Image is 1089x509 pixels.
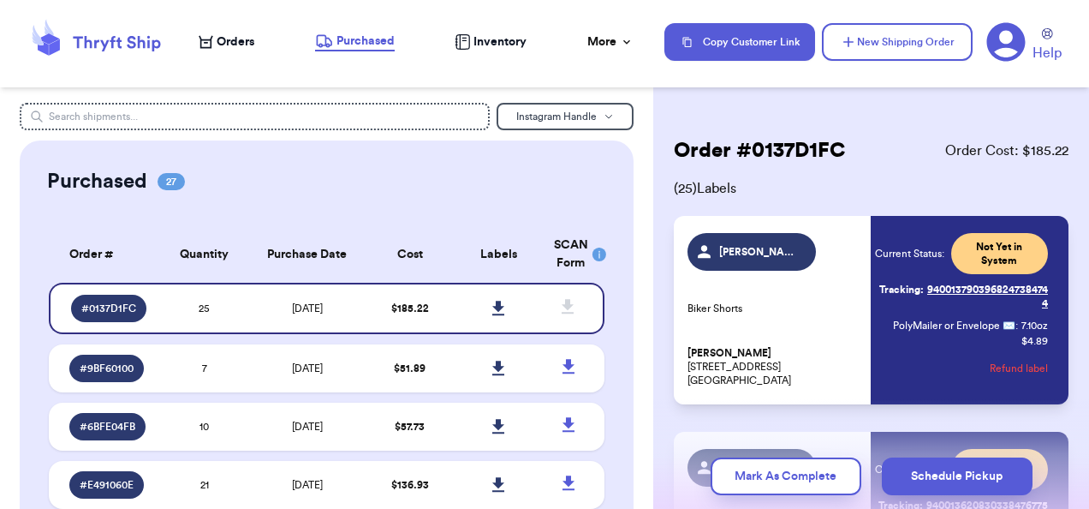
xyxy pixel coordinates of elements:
span: Order Cost: $ 185.22 [945,141,1068,161]
button: Copy Customer Link [664,23,815,61]
a: Orders [199,33,254,51]
span: [DATE] [292,422,323,432]
span: # 9BF60100 [80,362,134,375]
span: Orders [217,33,254,51]
input: Search shipments... [20,103,490,130]
p: [STREET_ADDRESS] [GEOGRAPHIC_DATA] [687,346,860,387]
span: $ 185.22 [391,303,429,314]
span: # 6BFE04FB [80,420,135,434]
th: Cost [366,226,455,283]
span: [DATE] [292,363,323,374]
h2: Purchased [47,168,147,195]
a: Purchased [315,33,395,51]
span: Inventory [473,33,527,51]
span: Help [1032,43,1062,63]
span: Tracking: [879,283,924,296]
button: Schedule Pickup [882,458,1032,495]
span: Purchased [336,33,395,50]
th: Quantity [160,226,249,283]
span: [DATE] [292,480,323,490]
span: $ 51.89 [394,363,425,374]
span: Instagram Handle [516,111,597,122]
button: Instagram Handle [497,103,634,130]
div: More [587,33,634,51]
div: SCAN Form [554,237,584,272]
span: [DATE] [292,303,323,314]
span: 10 [199,422,209,432]
span: [PERSON_NAME] [719,245,800,259]
a: Help [1032,28,1062,63]
p: Biker Shorts [687,302,860,315]
span: $ 136.93 [391,480,429,490]
span: $ 57.73 [395,422,425,432]
button: Mark As Complete [711,458,861,495]
span: Not Yet in System [961,240,1038,267]
a: Inventory [455,33,527,51]
span: 7 [202,363,207,374]
span: # 0137D1FC [81,302,136,315]
h2: Order # 0137D1FC [674,137,846,165]
span: 27 [158,173,185,190]
span: PolyMailer or Envelope ✉️ [893,320,1015,331]
th: Purchase Date [249,226,366,283]
button: Refund label [990,350,1048,387]
span: [PERSON_NAME] [687,347,771,360]
span: # E491060E [80,478,134,492]
span: Current Status: [875,247,944,260]
span: : [1015,319,1018,332]
span: 21 [200,480,209,490]
th: Order # [49,226,160,283]
span: ( 25 ) Labels [674,178,1068,199]
a: Tracking:9400137903968247384744 [875,276,1048,317]
p: $ 4.89 [1021,334,1048,348]
span: 7.10 oz [1021,319,1048,332]
th: Labels [455,226,544,283]
span: 25 [199,303,210,314]
button: New Shipping Order [822,23,973,61]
